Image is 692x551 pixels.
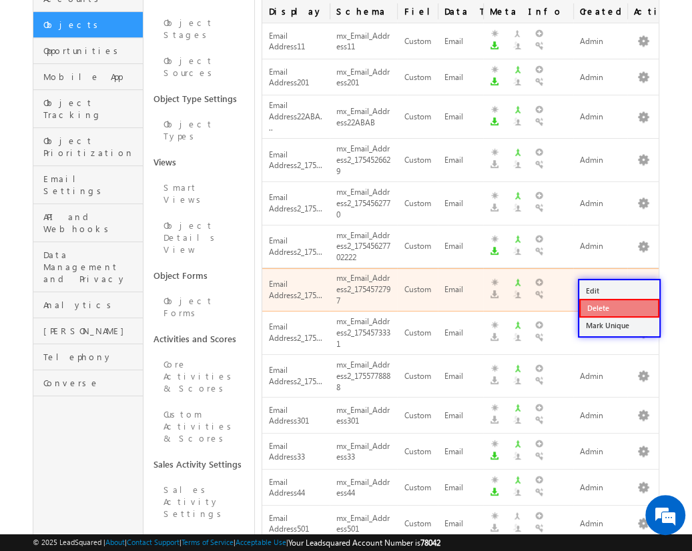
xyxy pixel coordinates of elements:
[404,445,431,459] div: Custom
[336,65,390,91] div: mx_Email_Address201
[33,128,143,166] a: Object Prioritization
[33,292,143,318] a: Analytics
[404,35,431,49] div: Custom
[143,175,254,213] a: Smart Views
[444,370,476,384] div: Email
[580,239,621,253] div: Admin
[580,481,621,495] div: Admin
[182,538,234,546] a: Terms of Service
[288,538,440,548] span: Your Leadsquared Account Number is
[404,110,431,124] div: Custom
[43,325,140,337] span: [PERSON_NAME]
[336,476,390,501] div: mx_Email_Address44
[143,452,254,477] a: Sales Activity Settings
[580,197,621,211] div: Admin
[43,377,140,389] span: Converse
[444,153,476,167] div: Email
[579,283,659,299] a: Edit
[33,90,143,128] a: Object Tracking
[444,110,476,124] div: Email
[143,288,254,326] a: Object Forms
[143,402,254,452] a: Custom Activities & Scores
[420,538,440,548] span: 78042
[33,166,143,204] a: Email Settings
[269,67,309,88] span: Email Address201
[143,326,254,352] a: Activities and Scores
[580,153,621,167] div: Admin
[33,38,143,64] a: Opportunities
[33,12,143,38] a: Objects
[143,352,254,402] a: Core Activities & Scores
[143,263,254,288] a: Object Forms
[269,192,322,213] span: Email Address2_175...
[43,97,140,121] span: Object Tracking
[404,239,431,253] div: Custom
[43,173,140,197] span: Email Settings
[580,370,621,384] div: Admin
[579,318,659,334] a: Mark Unique
[269,31,305,52] span: Email Address11
[580,445,621,459] div: Admin
[33,344,143,370] a: Telephony
[143,111,254,149] a: Object Types
[336,358,390,395] div: mx_Email_Address2_1755778888
[336,440,390,465] div: mx_Email_Address33
[336,512,390,537] div: mx_Email_Address501
[143,477,254,527] a: Sales Activity Settings
[336,185,390,222] div: mx_Email_Address2_1754562770
[33,64,143,90] a: Mobile App
[269,477,305,498] span: Email Address44
[444,35,476,49] div: Email
[269,149,322,171] span: Email Address2_175...
[404,283,431,297] div: Custom
[336,315,390,352] div: mx_Email_Address2_1754573331
[269,100,322,133] span: Email Address22ABA...
[269,235,322,257] span: Email Address2_175...
[236,538,286,546] a: Acceptable Use
[580,517,621,531] div: Admin
[269,322,322,343] span: Email Address2_175...
[404,71,431,85] div: Custom
[143,213,254,263] a: Object Details View
[444,481,476,495] div: Email
[43,249,140,285] span: Data Management and Privacy
[336,142,390,179] div: mx_Email_Address2_1754526629
[219,7,251,39] div: Minimize live chat window
[33,536,440,549] span: © 2025 LeadSquared | | | | |
[444,326,476,340] div: Email
[404,409,431,423] div: Custom
[143,86,254,111] a: Object Type Settings
[336,404,390,429] div: mx_Email_Address301
[580,71,621,85] div: Admin
[336,229,390,265] div: mx_Email_Address2_17545627702222
[444,445,476,459] div: Email
[69,70,224,87] div: Chat with us now
[580,110,621,124] div: Admin
[33,204,143,242] a: API and Webhooks
[579,299,659,318] a: Delete
[127,538,180,546] a: Contact Support
[143,48,254,86] a: Object Sources
[269,513,309,534] span: Email Address501
[444,239,476,253] div: Email
[404,481,431,495] div: Custom
[336,29,390,55] div: mx_Email_Address11
[404,197,431,211] div: Custom
[143,149,254,175] a: Views
[404,153,431,167] div: Custom
[23,70,56,87] img: d_60004797649_company_0_60004797649
[404,517,431,531] div: Custom
[444,283,476,297] div: Email
[444,517,476,531] div: Email
[43,211,140,235] span: API and Webhooks
[33,242,143,292] a: Data Management and Privacy
[269,365,322,386] span: Email Address2_175...
[269,441,305,462] span: Email Address33
[444,197,476,211] div: Email
[269,405,309,426] span: Email Address301
[43,135,140,159] span: Object Prioritization
[43,299,140,311] span: Analytics
[404,326,431,340] div: Custom
[336,105,390,130] div: mx_Email_Address22ABAB
[33,318,143,344] a: [PERSON_NAME]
